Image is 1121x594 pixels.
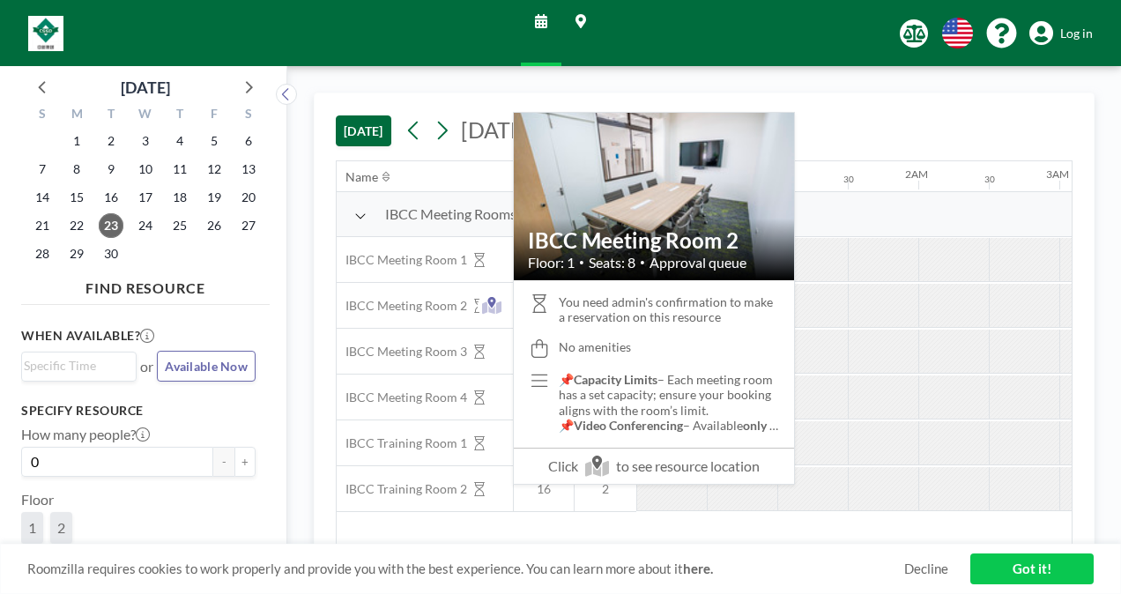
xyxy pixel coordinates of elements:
[157,351,256,382] button: Available Now
[202,213,226,238] span: Friday, September 26, 2025
[21,272,270,297] h4: FIND RESOURCE
[165,359,248,374] span: Available Now
[337,298,467,314] span: IBCC Meeting Room 2
[167,129,192,153] span: Thursday, September 4, 2025
[231,104,265,127] div: S
[64,213,89,238] span: Monday, September 22, 2025
[559,339,631,355] span: No amenities
[528,227,780,254] h2: IBCC Meeting Room 2
[843,174,854,185] div: 30
[121,75,170,100] div: [DATE]
[27,561,904,577] span: Roomzilla requires cookies to work properly and provide you with the best experience. You can lea...
[514,481,574,497] span: 16
[337,435,467,451] span: IBCC Training Room 1
[559,372,780,419] p: 📌 – Each meeting room has a set capacity; ensure your booking aligns with the room’s limit.
[683,561,713,576] a: here.
[574,372,657,387] strong: Capacity Limits
[1046,167,1069,181] div: 3AM
[30,157,55,182] span: Sunday, September 7, 2025
[60,104,94,127] div: M
[559,418,780,434] p: 📌 – Available . Book accordingly if needed.
[236,157,261,182] span: Saturday, September 13, 2025
[26,104,60,127] div: S
[21,426,150,443] label: How many people?
[575,481,636,497] span: 2
[579,256,584,268] span: •
[904,561,948,577] a: Decline
[167,213,192,238] span: Thursday, September 25, 2025
[64,185,89,210] span: Monday, September 15, 2025
[970,553,1094,584] a: Got it!
[167,185,192,210] span: Thursday, September 18, 2025
[336,115,391,146] button: [DATE]
[589,254,635,271] span: Seats: 8
[236,213,261,238] span: Saturday, September 27, 2025
[21,491,54,509] label: Floor
[133,157,158,182] span: Wednesday, September 10, 2025
[514,102,794,289] img: resource-image
[236,129,261,153] span: Saturday, September 6, 2025
[140,358,153,375] span: or
[574,418,683,433] strong: Video Conferencing
[559,294,780,325] span: You need admin's confirmation to make a reservation on this resource
[197,104,231,127] div: F
[28,16,63,51] img: organization-logo
[650,254,746,271] span: Approval queue
[202,185,226,210] span: Friday, September 19, 2025
[236,185,261,210] span: Saturday, September 20, 2025
[99,213,123,238] span: Tuesday, September 23, 2025
[22,353,136,379] div: Search for option
[167,157,192,182] span: Thursday, September 11, 2025
[337,481,467,497] span: IBCC Training Room 2
[385,205,516,223] span: IBCC Meeting Rooms
[64,157,89,182] span: Monday, September 8, 2025
[21,403,256,419] h3: Specify resource
[133,129,158,153] span: Wednesday, September 3, 2025
[99,157,123,182] span: Tuesday, September 9, 2025
[24,356,126,375] input: Search for option
[202,129,226,153] span: Friday, September 5, 2025
[64,241,89,266] span: Monday, September 29, 2025
[99,241,123,266] span: Tuesday, September 30, 2025
[133,213,158,238] span: Wednesday, September 24, 2025
[984,174,995,185] div: 30
[337,344,467,360] span: IBCC Meeting Room 3
[528,254,575,271] span: Floor: 1
[28,519,36,537] span: 1
[133,185,158,210] span: Wednesday, September 17, 2025
[514,448,794,484] span: Click to see resource location
[234,447,256,477] button: +
[94,104,129,127] div: T
[337,390,467,405] span: IBCC Meeting Room 4
[99,185,123,210] span: Tuesday, September 16, 2025
[30,185,55,210] span: Sunday, September 14, 2025
[64,129,89,153] span: Monday, September 1, 2025
[57,519,65,537] span: 2
[345,169,378,185] div: Name
[202,157,226,182] span: Friday, September 12, 2025
[640,256,645,268] span: •
[905,167,928,181] div: 2AM
[129,104,163,127] div: W
[1029,21,1093,46] a: Log in
[213,447,234,477] button: -
[30,213,55,238] span: Sunday, September 21, 2025
[99,129,123,153] span: Tuesday, September 2, 2025
[337,252,467,268] span: IBCC Meeting Room 1
[1060,26,1093,41] span: Log in
[461,116,531,143] span: [DATE]
[162,104,197,127] div: T
[30,241,55,266] span: Sunday, September 28, 2025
